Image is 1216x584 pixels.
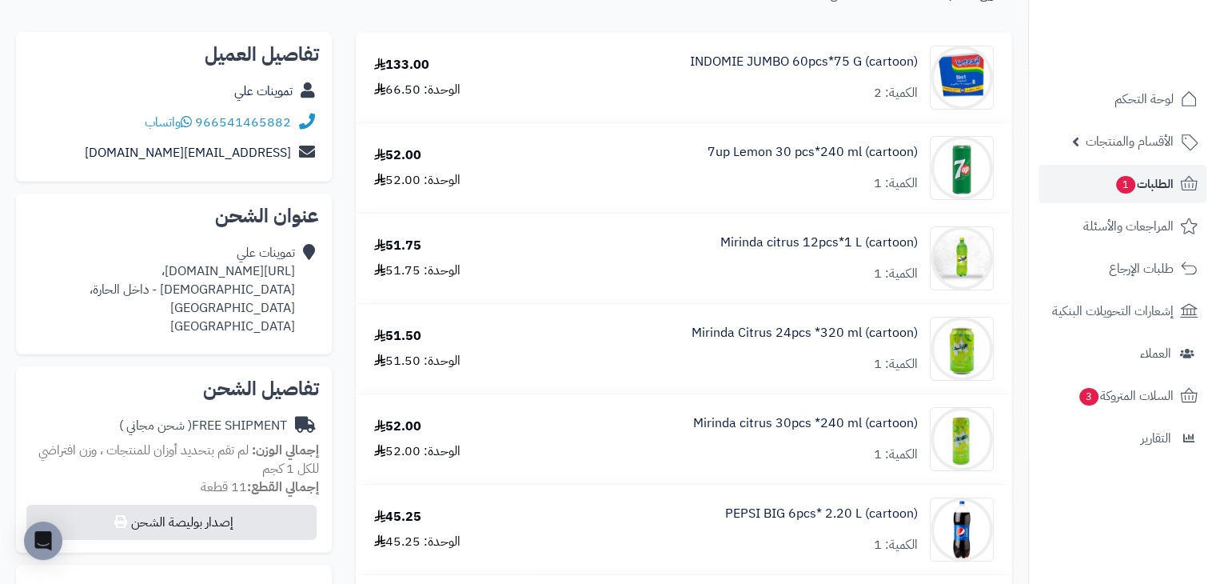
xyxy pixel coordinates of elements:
span: العملاء [1140,342,1171,365]
div: الوحدة: 45.25 [374,533,460,551]
a: واتساب [145,113,192,132]
div: الكمية: 2 [874,84,918,102]
img: 1747283225-Screenshot%202025-05-15%20072245-90x90.jpg [931,46,993,110]
img: 1747566452-bf88d184-d280-4ea7-9331-9e3669ef-90x90.jpg [931,317,993,381]
a: إشعارات التحويلات البنكية [1039,292,1206,330]
a: [EMAIL_ADDRESS][DOMAIN_NAME] [85,143,291,162]
span: 1 [1115,175,1135,194]
a: PEPSI BIG 6pcs* 2.20 L (cartoon) [725,505,918,523]
div: الوحدة: 52.00 [374,442,460,461]
div: تموينات علي [URL][DOMAIN_NAME]، [DEMOGRAPHIC_DATA] - داخل الحارة، [GEOGRAPHIC_DATA] [GEOGRAPHIC_D... [29,244,295,335]
a: Mirinda Citrus 24pcs *320 ml (cartoon) [692,324,918,342]
div: 52.00 [374,146,421,165]
div: 52.00 [374,418,421,436]
span: الطلبات [1114,173,1174,195]
a: Mirinda citrus 30pcs *240 ml (cartoon) [693,414,918,433]
strong: إجمالي الوزن: [252,441,319,460]
a: لوحة التحكم [1039,80,1206,118]
div: 51.75 [374,237,421,255]
div: الكمية: 1 [874,355,918,374]
a: Mirinda citrus 12pcs*1 L (cartoon) [720,234,918,252]
a: السلات المتروكة3 [1039,377,1206,415]
span: طلبات الإرجاع [1109,258,1174,280]
span: التقارير [1141,427,1171,450]
a: 7up Lemon 30 pcs*240 ml (cartoon) [708,143,918,162]
img: 1747566616-1481083d-48b6-4b0f-b89f-c8f09a39-90x90.jpg [931,407,993,471]
a: العملاء [1039,334,1206,373]
span: لوحة التحكم [1114,88,1174,110]
div: Open Intercom Messenger [24,522,62,560]
span: المراجعات والأسئلة [1083,215,1174,238]
a: التقارير [1039,419,1206,458]
span: إشعارات التحويلات البنكية [1052,300,1174,322]
div: الكمية: 1 [874,174,918,193]
div: 51.50 [374,327,421,346]
span: لم تقم بتحديد أوزان للمنتجات ، وزن افتراضي للكل 1 كجم [38,441,319,478]
span: 3 [1078,387,1098,406]
img: 1747566256-XP8G23evkchGmxKUr8YaGb2gsq2hZno4-90x90.jpg [931,226,993,290]
img: 1747541124-caa6673e-b677-477c-bbb4-b440b79b-90x90.jpg [931,136,993,200]
div: الوحدة: 66.50 [374,81,460,99]
span: ( شحن مجاني ) [119,416,192,435]
a: الطلبات1 [1039,165,1206,203]
strong: إجمالي القطع: [247,478,319,497]
h2: تفاصيل الشحن [29,379,319,398]
div: الكمية: 1 [874,536,918,554]
div: الكمية: 1 [874,265,918,283]
a: المراجعات والأسئلة [1039,207,1206,246]
div: الكمية: 1 [874,446,918,464]
h2: تفاصيل العميل [29,45,319,64]
button: إصدار بوليصة الشحن [26,505,317,540]
span: الأقسام والمنتجات [1086,130,1174,153]
div: الوحدة: 51.75 [374,262,460,280]
small: 11 قطعة [201,478,319,497]
img: 1747594021-514wrKpr-GL._AC_SL1500-90x90.jpg [931,498,993,562]
h2: عنوان الشحن [29,206,319,226]
img: logo-2.png [1107,31,1201,65]
div: الوحدة: 52.00 [374,171,460,190]
div: 133.00 [374,56,429,74]
div: FREE SHIPMENT [119,417,287,435]
div: الوحدة: 51.50 [374,352,460,370]
a: 966541465882 [195,113,291,132]
a: INDOMIE JUMBO 60pcs*75 G (cartoon) [690,53,918,71]
a: طلبات الإرجاع [1039,250,1206,288]
a: تموينات علي [234,82,293,101]
div: 45.25 [374,508,421,526]
span: السلات المتروكة [1078,385,1174,407]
